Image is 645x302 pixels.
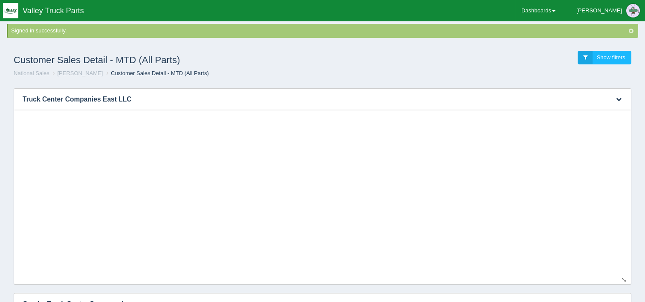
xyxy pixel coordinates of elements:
span: Show filters [597,54,625,61]
a: Show filters [578,51,631,65]
span: Valley Truck Parts [23,6,84,15]
a: National Sales [14,70,49,76]
h1: Customer Sales Detail - MTD (All Parts) [14,51,323,70]
div: Signed in successfully. [11,27,636,35]
img: Profile Picture [626,4,640,17]
h3: Truck Center Companies East LLC [14,89,605,110]
div: [PERSON_NAME] [576,2,622,19]
li: Customer Sales Detail - MTD (All Parts) [104,70,209,78]
a: [PERSON_NAME] [57,70,103,76]
img: q1blfpkbivjhsugxdrfq.png [3,3,18,18]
